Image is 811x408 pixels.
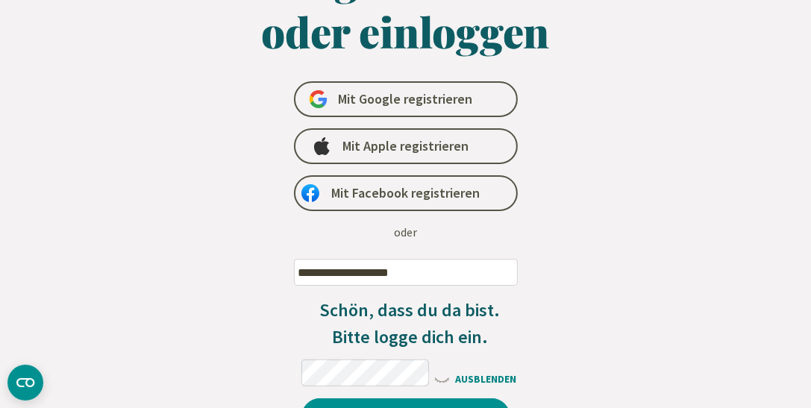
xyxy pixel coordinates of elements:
[294,81,518,117] a: Mit Google registrieren
[294,175,518,211] a: Mit Facebook registrieren
[331,184,480,202] span: Mit Facebook registrieren
[339,90,473,108] span: Mit Google registrieren
[342,137,469,155] span: Mit Apple registrieren
[294,128,518,164] a: Mit Apple registrieren
[301,297,519,351] h3: Schön, dass du da bist. Bitte logge dich ein.
[394,223,417,241] div: oder
[433,368,519,387] span: AUSBLENDEN
[7,365,43,401] button: CMP-Widget öffnen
